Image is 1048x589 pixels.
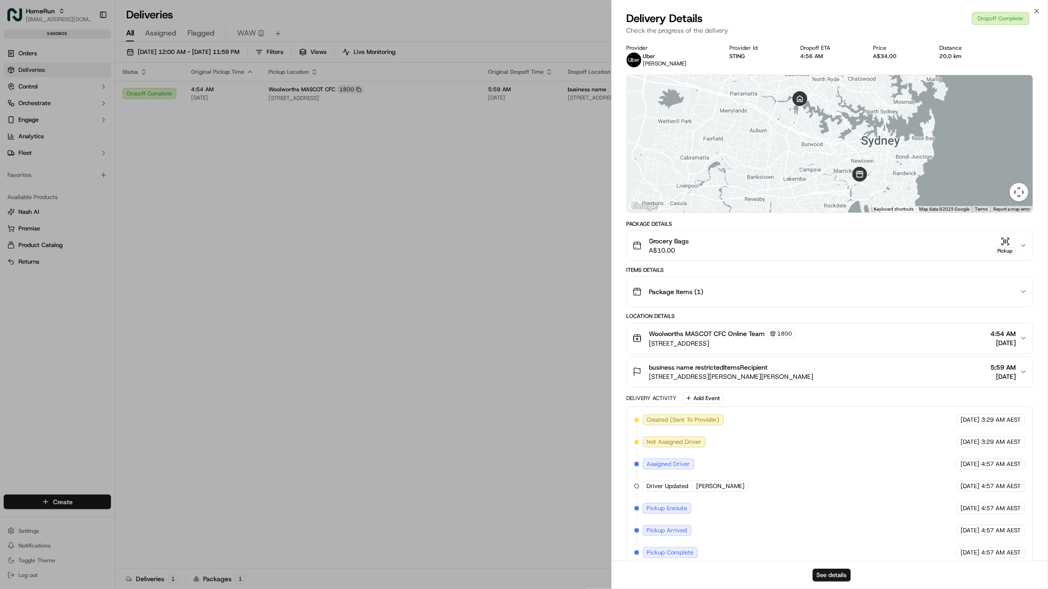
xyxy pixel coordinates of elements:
span: Package Items ( 1 ) [649,287,704,296]
span: Pickup Complete [647,548,694,557]
span: Delivery Details [627,11,703,26]
button: Package Items (1) [627,277,1033,306]
div: Price [873,44,925,52]
p: Welcome 👋 [9,37,168,52]
span: 4:57 AM AEST [982,526,1021,535]
div: 20.0 km [940,53,990,60]
span: Grocery Bags [649,236,689,246]
span: [DATE] [961,460,980,468]
button: Pickup [995,237,1016,255]
span: 3:29 AM AEST [982,416,1021,424]
span: [DATE] [991,372,1016,381]
button: Map camera controls [1010,183,1028,201]
button: Grocery BagsA$10.00Pickup [627,231,1033,260]
div: Items Details [627,266,1033,274]
span: 1800 [778,330,792,337]
a: Powered byPylon [65,228,111,236]
span: [DATE] [961,482,980,490]
span: [DATE] [82,143,100,150]
img: 1736555255976-a54dd68f-1ca7-489b-9aae-adbdc363a1c4 [9,88,26,105]
div: Past conversations [9,120,62,127]
img: 1736555255976-a54dd68f-1ca7-489b-9aae-adbdc363a1c4 [18,143,26,151]
p: Check the progress of the delivery [627,26,1033,35]
span: [DATE] [961,438,980,446]
p: Uber [643,53,687,60]
span: Pickup Enroute [647,504,687,512]
span: Map data ©2025 Google [919,206,969,212]
span: Assigned Driver [647,460,690,468]
div: We're available if you need us! [41,97,127,105]
span: 4:57 AM AEST [982,504,1021,512]
span: Knowledge Base [18,206,70,215]
span: Not Assigned Driver [647,438,702,446]
span: [DATE] [961,504,980,512]
div: Provider [627,44,715,52]
a: Open this area in Google Maps (opens a new window) [629,200,660,212]
span: • [76,168,80,175]
span: A$10.00 [649,246,689,255]
span: 4:57 AM AEST [982,482,1021,490]
input: Got a question? Start typing here... [24,59,166,69]
a: Report a map error [993,206,1030,212]
span: Created (Sent To Provider) [647,416,720,424]
span: [DATE] [961,526,980,535]
div: Location Details [627,312,1033,320]
button: See all [143,118,168,129]
button: Start new chat [157,91,168,102]
div: Pickup [995,247,1016,255]
span: API Documentation [87,206,148,215]
img: 1736555255976-a54dd68f-1ca7-489b-9aae-adbdc363a1c4 [18,168,26,176]
span: 4:54 AM [991,329,1016,338]
div: Start new chat [41,88,151,97]
span: [PERSON_NAME] [697,482,745,490]
span: Woolworths MASCOT CFC Online Team [649,329,765,338]
span: [PERSON_NAME] [643,60,687,67]
span: 5:59 AM [991,363,1016,372]
span: Pickup Arrived [647,526,687,535]
button: Keyboard shortcuts [874,206,914,212]
span: • [76,143,80,150]
a: 📗Knowledge Base [6,202,74,219]
button: See details [813,569,851,582]
span: Driver Updated [647,482,689,490]
div: Delivery Activity [627,395,677,402]
button: Woolworths MASCOT CFC Online Team1800[STREET_ADDRESS]4:54 AM[DATE] [627,323,1033,353]
button: Add Event [682,393,723,404]
img: uber-new-logo.jpeg [627,53,641,67]
span: Pylon [92,229,111,236]
span: 4:57 AM AEST [982,548,1021,557]
div: 📗 [9,207,17,214]
div: 💻 [78,207,85,214]
div: Provider Id [730,44,786,52]
span: 4:57 AM AEST [982,460,1021,468]
a: 💻API Documentation [74,202,151,219]
img: Masood Aslam [9,159,24,174]
span: [DATE] [82,168,100,175]
div: A$34.00 [873,53,925,60]
span: [STREET_ADDRESS] [649,339,796,348]
span: [PERSON_NAME] [29,143,75,150]
span: [PERSON_NAME] [29,168,75,175]
button: business name restrictedItemsRecipient[STREET_ADDRESS][PERSON_NAME][PERSON_NAME]5:59 AM[DATE] [627,357,1033,387]
span: 3:29 AM AEST [982,438,1021,446]
span: [DATE] [991,338,1016,348]
span: business name restrictedItemsRecipient [649,363,768,372]
span: [DATE] [961,548,980,557]
span: [STREET_ADDRESS][PERSON_NAME][PERSON_NAME] [649,372,814,381]
div: Dropoff ETA [801,44,859,52]
div: 4:56 AM [801,53,859,60]
img: Ben Goodger [9,134,24,149]
a: Terms (opens in new tab) [975,206,988,212]
div: Distance [940,44,990,52]
img: 6896339556228_8d8ce7a9af23287cc65f_72.jpg [19,88,36,105]
img: Nash [9,9,28,28]
button: STING [730,53,745,60]
img: Google [629,200,660,212]
span: [DATE] [961,416,980,424]
div: Package Details [627,220,1033,228]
